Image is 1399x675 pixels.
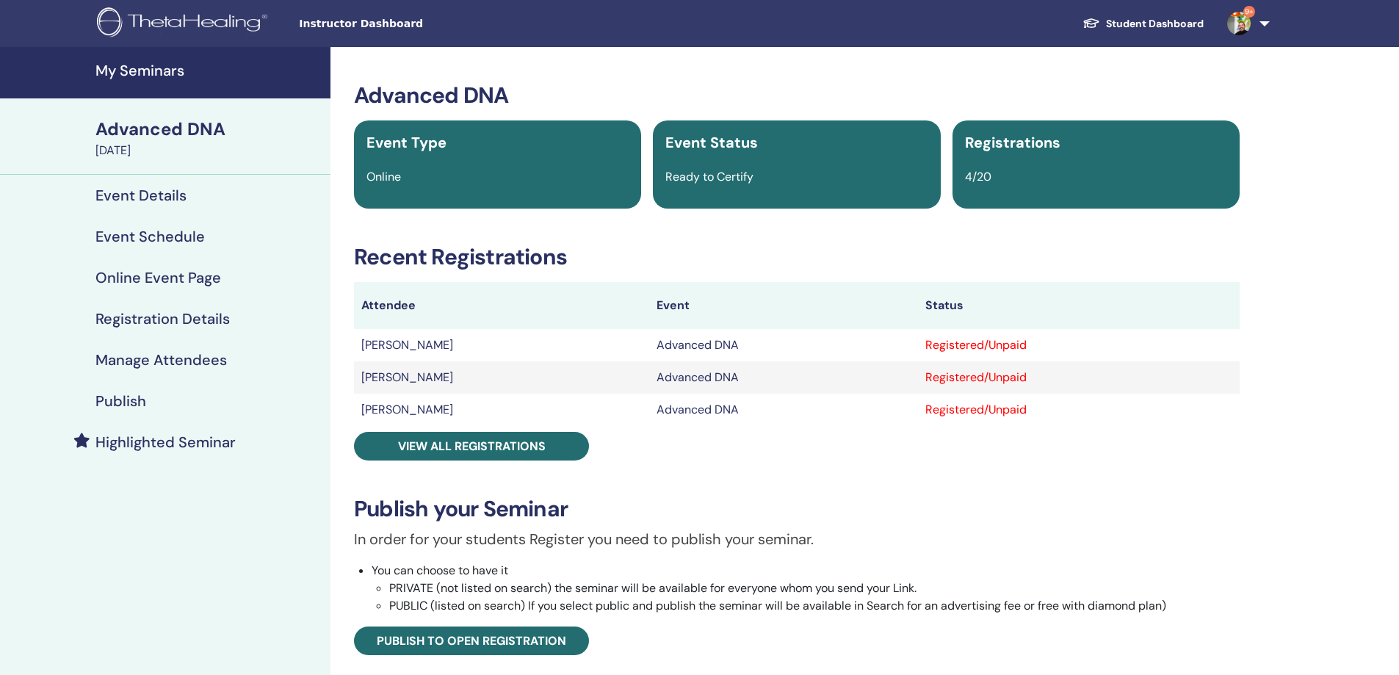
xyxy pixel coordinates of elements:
td: Advanced DNA [649,329,918,361]
h4: Highlighted Seminar [95,433,236,451]
td: [PERSON_NAME] [354,329,649,361]
h3: Advanced DNA [354,82,1240,109]
li: You can choose to have it [372,562,1240,615]
span: Instructor Dashboard [299,16,519,32]
div: Registered/Unpaid [925,401,1232,419]
div: Registered/Unpaid [925,369,1232,386]
span: Event Status [665,133,758,152]
h4: Publish [95,392,146,410]
div: [DATE] [95,142,322,159]
th: Status [918,282,1240,329]
li: PRIVATE (not listed on search) the seminar will be available for everyone whom you send your Link. [389,580,1240,597]
h4: Event Schedule [95,228,205,245]
h3: Recent Registrations [354,244,1240,270]
span: Ready to Certify [665,169,753,184]
a: Advanced DNA[DATE] [87,117,330,159]
a: View all registrations [354,432,589,461]
img: logo.png [97,7,272,40]
td: Advanced DNA [649,394,918,426]
span: View all registrations [398,438,546,454]
td: Advanced DNA [649,361,918,394]
li: PUBLIC (listed on search) If you select public and publish the seminar will be available in Searc... [389,597,1240,615]
p: In order for your students Register you need to publish your seminar. [354,528,1240,550]
span: Event Type [366,133,447,152]
span: 9+ [1243,6,1255,18]
div: Advanced DNA [95,117,322,142]
div: Registered/Unpaid [925,336,1232,354]
a: Student Dashboard [1071,10,1215,37]
img: graduation-cap-white.svg [1082,17,1100,29]
h4: Online Event Page [95,269,221,286]
span: Publish to open registration [377,633,566,649]
h4: Manage Attendees [95,351,227,369]
a: Publish to open registration [354,627,589,655]
h3: Publish your Seminar [354,496,1240,522]
h4: My Seminars [95,62,322,79]
th: Event [649,282,918,329]
h4: Event Details [95,187,187,204]
td: [PERSON_NAME] [354,394,649,426]
td: [PERSON_NAME] [354,361,649,394]
span: 4/20 [965,169,991,184]
th: Attendee [354,282,649,329]
span: Registrations [965,133,1060,152]
span: Online [366,169,401,184]
h4: Registration Details [95,310,230,328]
img: default.jpg [1227,12,1251,35]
